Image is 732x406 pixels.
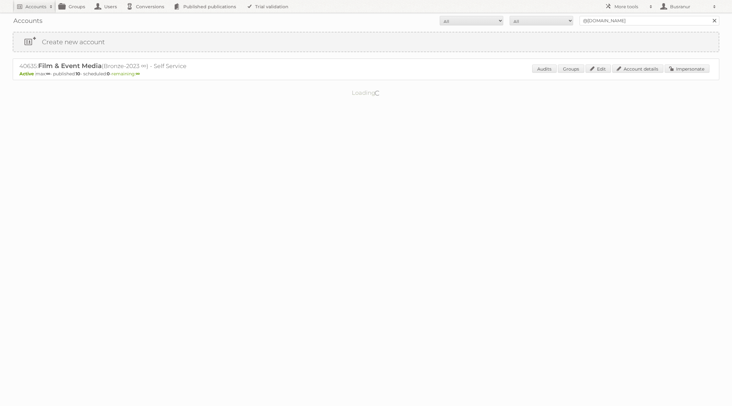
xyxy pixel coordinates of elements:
[558,65,584,73] a: Groups
[19,71,36,77] span: Active
[13,32,719,52] a: Create new account
[112,71,140,77] span: remaining:
[586,65,611,73] a: Edit
[665,65,709,73] a: Impersonate
[332,86,401,99] p: Loading
[107,71,110,77] strong: 0
[19,62,242,70] h2: 40635: (Bronze-2023 ∞) - Self Service
[136,71,140,77] strong: ∞
[76,71,80,77] strong: 10
[46,71,50,77] strong: ∞
[38,62,102,70] span: Film & Event Media
[614,3,646,10] h2: More tools
[612,65,663,73] a: Account details
[668,3,710,10] h2: Busranur
[532,65,557,73] a: Audits
[25,3,46,10] h2: Accounts
[19,71,713,77] p: max: - published: - scheduled: -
